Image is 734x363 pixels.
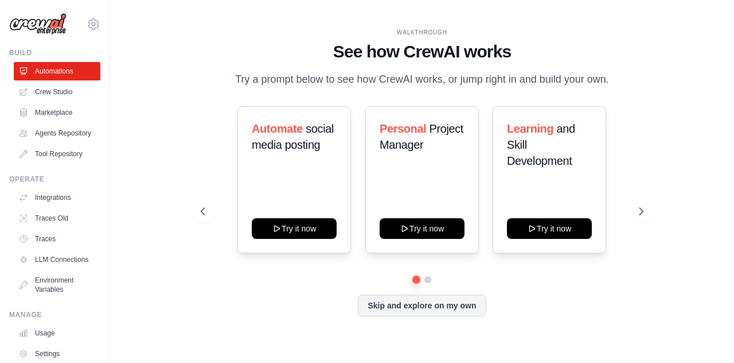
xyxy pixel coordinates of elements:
[9,175,100,184] div: Operate
[252,218,337,239] button: Try it now
[358,295,486,316] button: Skip and explore on my own
[14,124,100,142] a: Agents Repository
[14,209,100,227] a: Traces Old
[14,103,100,122] a: Marketplace
[14,230,100,248] a: Traces
[380,122,426,135] span: Personal
[14,250,100,269] a: LLM Connections
[201,41,643,62] h1: See how CrewAI works
[229,71,615,88] p: Try a prompt below to see how CrewAI works, or jump right in and build your own.
[201,28,643,37] div: WALKTHROUGH
[507,218,592,239] button: Try it now
[677,308,734,363] iframe: Chat Widget
[252,122,303,135] span: Automate
[14,324,100,342] a: Usage
[9,48,100,57] div: Build
[14,145,100,163] a: Tool Repository
[380,218,464,239] button: Try it now
[14,62,100,80] a: Automations
[380,122,463,151] span: Project Manager
[9,310,100,319] div: Manage
[14,188,100,207] a: Integrations
[507,122,575,167] span: and Skill Development
[507,122,553,135] span: Learning
[14,83,100,101] a: Crew Studio
[9,13,67,35] img: Logo
[14,345,100,363] a: Settings
[14,271,100,299] a: Environment Variables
